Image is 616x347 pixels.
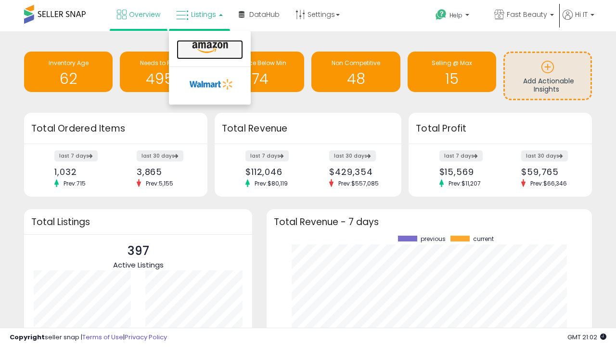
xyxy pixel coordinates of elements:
h3: Total Ordered Items [31,122,200,135]
div: seller snap | | [10,333,167,342]
span: Inventory Age [49,59,89,67]
div: $429,354 [329,167,385,177]
span: Prev: 715 [59,179,90,187]
span: Add Actionable Insights [523,76,574,94]
h1: 48 [316,71,395,87]
a: Add Actionable Insights [505,53,590,99]
span: Prev: $11,207 [444,179,486,187]
span: Prev: $66,346 [526,179,572,187]
span: Prev: $80,119 [250,179,293,187]
label: last 30 days [329,150,376,161]
div: 1,032 [54,167,108,177]
span: Listings [191,10,216,19]
div: $59,765 [521,167,575,177]
a: Inventory Age 62 [24,52,113,92]
a: BB Price Below Min 74 [216,52,304,92]
a: Selling @ Max 15 [408,52,496,92]
h3: Total Listings [31,218,245,226]
span: Help [449,11,462,19]
h1: 62 [29,71,108,87]
a: Terms of Use [82,333,123,342]
label: last 30 days [137,150,183,161]
span: DataHub [249,10,280,19]
h3: Total Revenue - 7 days [274,218,585,226]
label: last 7 days [439,150,483,161]
label: last 7 days [54,150,98,161]
h1: 74 [220,71,299,87]
h3: Total Profit [416,122,585,135]
a: Help [428,1,486,31]
i: Get Help [435,9,447,21]
span: Overview [129,10,160,19]
span: BB Price Below Min [233,59,286,67]
label: last 30 days [521,150,568,161]
div: $112,046 [245,167,301,177]
span: 2025-10-11 21:02 GMT [567,333,606,342]
span: Non Competitive [332,59,380,67]
span: current [473,236,494,242]
span: Prev: $557,085 [334,179,384,187]
span: previous [421,236,446,242]
span: Selling @ Max [432,59,472,67]
a: Hi IT [563,10,594,31]
h3: Total Revenue [222,122,394,135]
label: last 7 days [245,150,289,161]
div: 3,865 [137,167,191,177]
span: Prev: 5,155 [141,179,178,187]
a: Privacy Policy [125,333,167,342]
div: $15,569 [439,167,493,177]
h1: 4956 [125,71,204,87]
a: Needs to Reprice 4956 [120,52,208,92]
h1: 15 [412,71,491,87]
span: Fast Beauty [507,10,547,19]
span: Needs to Reprice [140,59,189,67]
a: Non Competitive 48 [311,52,400,92]
strong: Copyright [10,333,45,342]
p: 397 [113,242,164,260]
span: Active Listings [113,260,164,270]
span: Hi IT [575,10,588,19]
